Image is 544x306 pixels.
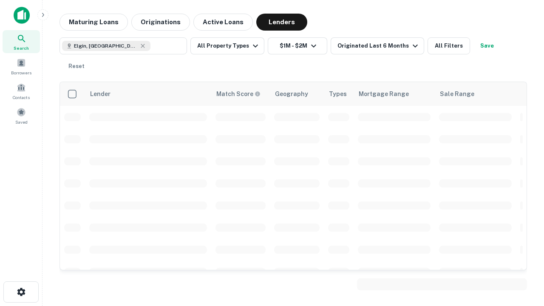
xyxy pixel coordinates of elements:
[3,55,40,78] a: Borrowers
[90,89,110,99] div: Lender
[501,238,544,279] iframe: Chat Widget
[329,89,347,99] div: Types
[268,37,327,54] button: $1M - $2M
[74,42,138,50] span: Elgin, [GEOGRAPHIC_DATA], [GEOGRAPHIC_DATA]
[428,37,470,54] button: All Filters
[63,58,90,75] button: Reset
[11,69,31,76] span: Borrowers
[13,94,30,101] span: Contacts
[216,89,261,99] div: Capitalize uses an advanced AI algorithm to match your search with the best lender. The match sco...
[216,89,259,99] h6: Match Score
[440,89,474,99] div: Sale Range
[3,30,40,53] a: Search
[354,82,435,106] th: Mortgage Range
[193,14,253,31] button: Active Loans
[15,119,28,125] span: Saved
[331,37,424,54] button: Originated Last 6 Months
[256,14,307,31] button: Lenders
[85,82,211,106] th: Lender
[324,82,354,106] th: Types
[59,14,128,31] button: Maturing Loans
[337,41,420,51] div: Originated Last 6 Months
[14,45,29,51] span: Search
[359,89,409,99] div: Mortgage Range
[3,79,40,102] a: Contacts
[275,89,308,99] div: Geography
[473,37,501,54] button: Save your search to get updates of matches that match your search criteria.
[270,82,324,106] th: Geography
[435,82,516,106] th: Sale Range
[190,37,264,54] button: All Property Types
[211,82,270,106] th: Capitalize uses an advanced AI algorithm to match your search with the best lender. The match sco...
[131,14,190,31] button: Originations
[3,104,40,127] a: Saved
[14,7,30,24] img: capitalize-icon.png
